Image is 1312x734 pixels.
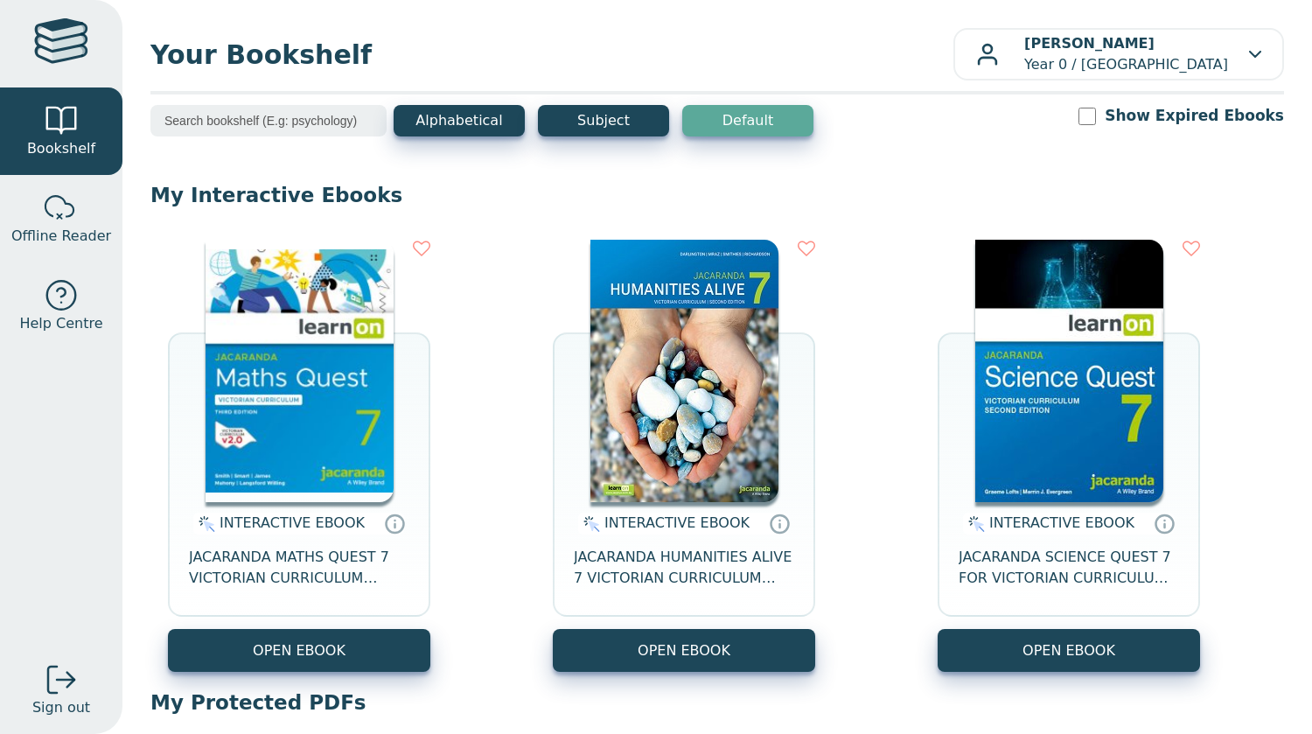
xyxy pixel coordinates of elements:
[553,629,815,672] button: OPEN EBOOK
[32,697,90,718] span: Sign out
[975,240,1163,502] img: 329c5ec2-5188-ea11-a992-0272d098c78b.jpg
[150,105,387,136] input: Search bookshelf (E.g: psychology)
[963,514,985,535] img: interactive.svg
[168,629,430,672] button: OPEN EBOOK
[1154,513,1175,534] a: Interactive eBooks are accessed online via the publisher’s portal. They contain interactive resou...
[206,240,394,502] img: b87b3e28-4171-4aeb-a345-7fa4fe4e6e25.jpg
[1105,105,1284,127] label: Show Expired Ebooks
[19,313,102,334] span: Help Centre
[150,689,1284,716] p: My Protected PDFs
[1024,35,1155,52] b: [PERSON_NAME]
[150,35,953,74] span: Your Bookshelf
[953,28,1284,80] button: [PERSON_NAME]Year 0 / [GEOGRAPHIC_DATA]
[220,514,365,531] span: INTERACTIVE EBOOK
[590,240,778,502] img: 429ddfad-7b91-e911-a97e-0272d098c78b.jpg
[394,105,525,136] button: Alphabetical
[11,226,111,247] span: Offline Reader
[578,514,600,535] img: interactive.svg
[27,138,95,159] span: Bookshelf
[538,105,669,136] button: Subject
[574,547,794,589] span: JACARANDA HUMANITIES ALIVE 7 VICTORIAN CURRICULUM LEARNON EBOOK 2E
[1024,33,1228,75] p: Year 0 / [GEOGRAPHIC_DATA]
[150,182,1284,208] p: My Interactive Ebooks
[193,514,215,535] img: interactive.svg
[959,547,1179,589] span: JACARANDA SCIENCE QUEST 7 FOR VICTORIAN CURRICULUM LEARNON 2E EBOOK
[189,547,409,589] span: JACARANDA MATHS QUEST 7 VICTORIAN CURRICULUM LEARNON EBOOK 3E
[938,629,1200,672] button: OPEN EBOOK
[682,105,813,136] button: Default
[769,513,790,534] a: Interactive eBooks are accessed online via the publisher’s portal. They contain interactive resou...
[384,513,405,534] a: Interactive eBooks are accessed online via the publisher’s portal. They contain interactive resou...
[604,514,750,531] span: INTERACTIVE EBOOK
[989,514,1134,531] span: INTERACTIVE EBOOK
